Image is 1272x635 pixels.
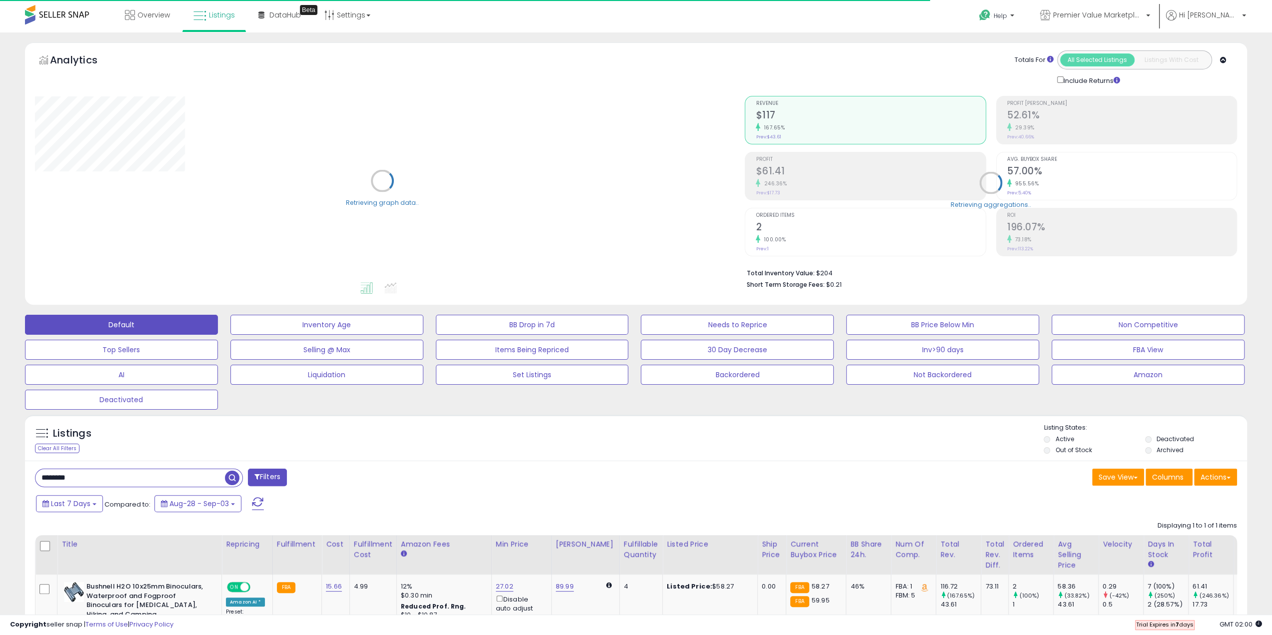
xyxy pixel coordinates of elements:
div: Include Returns [1050,74,1132,86]
div: Retrieving graph data.. [346,198,419,207]
small: FBA [790,596,809,607]
div: 58.36 [1058,582,1098,591]
span: Listings [209,10,235,20]
strong: Copyright [10,620,46,629]
small: Days In Stock. [1148,560,1154,569]
button: Deactivated [25,390,218,410]
div: Title [61,539,217,550]
small: Amazon Fees. [401,550,407,559]
div: Current Buybox Price [790,539,842,560]
div: Num of Comp. [895,539,932,560]
b: Bushnell H2O 10x25mm Binoculars, Waterproof and Fogproof Binoculars for [MEDICAL_DATA], Hiking, a... [86,582,208,622]
h5: Analytics [50,53,117,69]
button: Liquidation [230,365,423,385]
p: Listing States: [1044,423,1247,433]
span: Last 7 Days [51,499,90,509]
div: 46% [850,582,883,591]
small: FBA [790,582,809,593]
span: Overview [137,10,170,20]
a: Terms of Use [85,620,128,629]
button: Columns [1146,469,1193,486]
b: Listed Price: [667,582,712,591]
a: 27.02 [496,582,513,592]
div: $0.30 min [401,591,484,600]
div: 0.5 [1103,600,1143,609]
div: 116.72 [940,582,981,591]
small: (100%) [1019,592,1039,600]
span: Trial Expires in days [1136,621,1194,629]
button: Top Sellers [25,340,218,360]
span: Premier Value Marketplace LLC [1053,10,1143,20]
a: Help [971,1,1024,32]
span: DataHub [269,10,301,20]
div: Cost [326,539,345,550]
div: 1 [1013,600,1053,609]
div: 2 [1013,582,1053,591]
div: Velocity [1103,539,1139,550]
div: Displaying 1 to 1 of 1 items [1158,521,1237,531]
i: Get Help [979,9,991,21]
label: Deactivated [1157,435,1194,443]
button: BB Price Below Min [846,315,1039,335]
label: Out of Stock [1055,446,1092,454]
small: FBA [277,582,295,593]
div: Fulfillment [277,539,317,550]
div: seller snap | | [10,620,173,630]
button: Default [25,315,218,335]
div: 0.00 [762,582,778,591]
button: Inv>90 days [846,340,1039,360]
div: Preset: [226,609,265,631]
button: Needs to Reprice [641,315,834,335]
div: Amazon Fees [401,539,487,550]
button: Aug-28 - Sep-03 [154,495,241,512]
div: Ship Price [762,539,782,560]
small: (-42%) [1109,592,1129,600]
b: Reduced Prof. Rng. [401,602,466,611]
div: 17.73 [1193,600,1233,609]
div: Total Rev. [940,539,977,560]
div: 61.41 [1193,582,1233,591]
div: 43.61 [1058,600,1098,609]
button: AI [25,365,218,385]
span: 59.95 [812,596,830,605]
div: Total Profit [1193,539,1229,560]
b: 7 [1176,621,1179,629]
button: Save View [1092,469,1144,486]
small: (250%) [1154,592,1175,600]
div: Retrieving aggregations.. [951,200,1031,209]
div: 2 (28.57%) [1148,600,1188,609]
span: 58.27 [812,582,829,591]
span: Hi [PERSON_NAME] [1179,10,1239,20]
div: 4.99 [354,582,389,591]
div: 0.29 [1103,582,1143,591]
div: Min Price [496,539,547,550]
span: Help [994,11,1007,20]
button: Not Backordered [846,365,1039,385]
span: Compared to: [104,500,150,509]
span: Columns [1152,472,1184,482]
small: (246.36%) [1199,592,1229,600]
button: Backordered [641,365,834,385]
div: Days In Stock [1148,539,1184,560]
div: Amazon AI * [226,598,265,607]
small: (33.82%) [1064,592,1089,600]
button: 30 Day Decrease [641,340,834,360]
div: 43.61 [940,600,981,609]
button: Listings With Cost [1134,53,1209,66]
a: Hi [PERSON_NAME] [1166,10,1246,32]
button: FBA View [1052,340,1245,360]
button: Last 7 Days [36,495,103,512]
span: Aug-28 - Sep-03 [169,499,229,509]
a: Privacy Policy [129,620,173,629]
div: BB Share 24h. [850,539,887,560]
button: Selling @ Max [230,340,423,360]
small: (167.65%) [947,592,974,600]
span: OFF [249,583,265,592]
img: 51yvjLLQ-PL._SL40_.jpg [64,582,84,602]
div: Fulfillment Cost [354,539,392,560]
div: 73.11 [985,582,1001,591]
div: $10 - $10.87 [401,611,484,620]
label: Active [1055,435,1074,443]
button: Amazon [1052,365,1245,385]
button: BB Drop in 7d [436,315,629,335]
